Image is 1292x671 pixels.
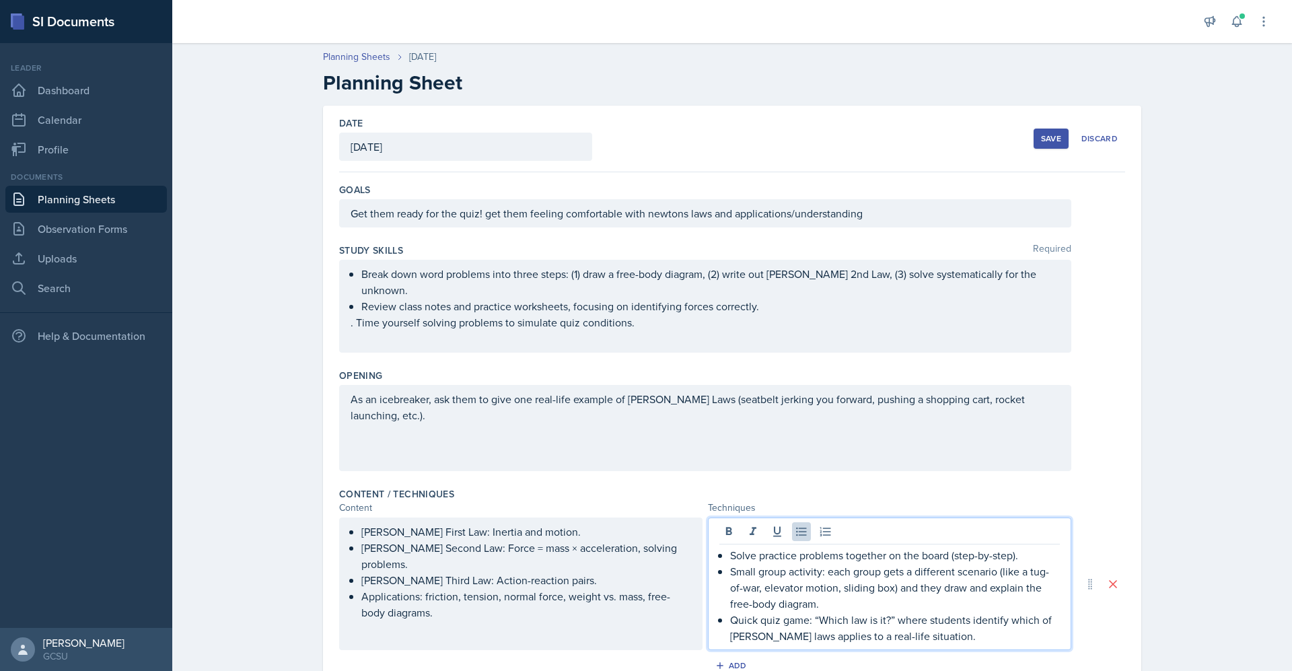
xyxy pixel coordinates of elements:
p: Get them ready for the quiz! get them feeling comfortable with newtons laws and applications/unde... [351,205,1060,221]
p: Small group activity: each group gets a different scenario (like a tug-of-war, elevator motion, s... [730,563,1060,612]
div: Techniques [708,501,1071,515]
div: [DATE] [409,50,436,64]
div: Documents [5,171,167,183]
label: Goals [339,183,371,197]
p: [PERSON_NAME] Third Law: Action-reaction pairs. [361,572,691,588]
a: Calendar [5,106,167,133]
label: Date [339,116,363,130]
p: [PERSON_NAME] Second Law: Force = mass × acceleration, solving problems. [361,540,691,572]
p: Break down word problems into three steps: (1) draw a free-body diagram, (2) write out [PERSON_NA... [361,266,1060,298]
div: Save [1041,133,1061,144]
div: Help & Documentation [5,322,167,349]
div: Leader [5,62,167,74]
div: GCSU [43,649,124,663]
label: Study Skills [339,244,403,257]
button: Discard [1074,129,1125,149]
label: Opening [339,369,382,382]
p: Solve practice problems together on the board (step-by-step). [730,547,1060,563]
button: Save [1034,129,1069,149]
label: Content / Techniques [339,487,454,501]
p: As an icebreaker, ask them to give one real-life example of [PERSON_NAME] Laws (seatbelt jerking ... [351,391,1060,423]
div: Add [718,660,747,671]
div: [PERSON_NAME] [43,636,124,649]
a: Planning Sheets [5,186,167,213]
a: Profile [5,136,167,163]
p: Applications: friction, tension, normal force, weight vs. mass, free-body diagrams. [361,588,691,621]
p: Review class notes and practice worksheets, focusing on identifying forces correctly. [361,298,1060,314]
div: Discard [1081,133,1118,144]
h2: Planning Sheet [323,71,1141,95]
a: Dashboard [5,77,167,104]
span: Required [1033,244,1071,257]
a: Search [5,275,167,302]
div: Content [339,501,703,515]
p: [PERSON_NAME] First Law: Inertia and motion. [361,524,691,540]
p: Quick quiz game: “Which law is it?” where students identify which of [PERSON_NAME] laws applies t... [730,612,1060,644]
a: Observation Forms [5,215,167,242]
a: Planning Sheets [323,50,390,64]
p: . Time yourself solving problems to simulate quiz conditions. [351,314,1060,330]
a: Uploads [5,245,167,272]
